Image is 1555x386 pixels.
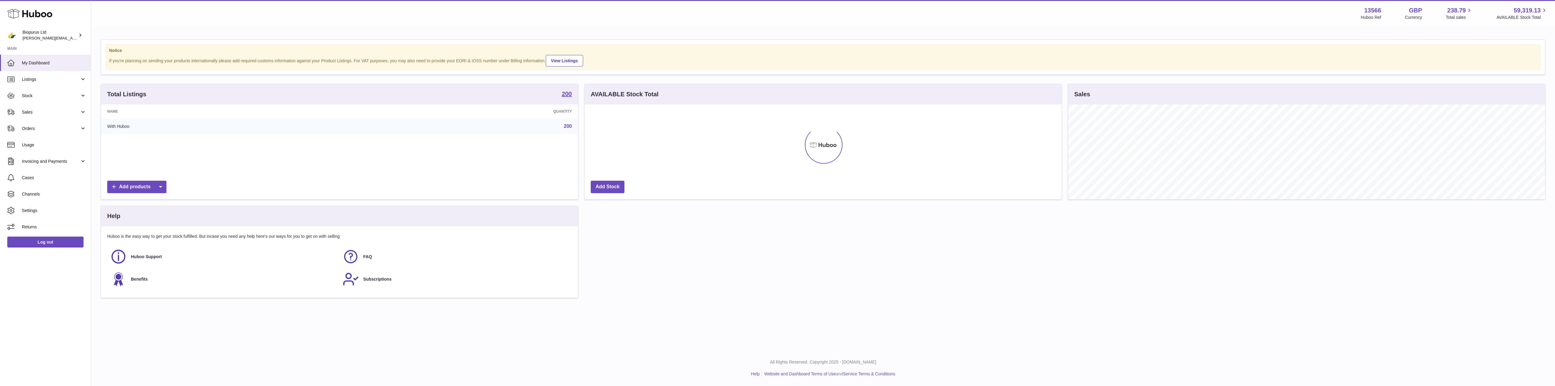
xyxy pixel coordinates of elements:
[562,91,572,97] strong: 200
[363,254,372,260] span: FAQ
[101,118,353,134] td: With Huboo
[591,181,624,193] a: Add Stock
[22,175,86,181] span: Cases
[1446,15,1473,20] span: Total sales
[546,55,583,67] a: View Listings
[107,212,120,220] h3: Help
[764,371,836,376] a: Website and Dashboard Terms of Use
[22,109,80,115] span: Sales
[751,371,760,376] a: Help
[1514,6,1541,15] span: 59,319.13
[22,208,86,213] span: Settings
[22,29,77,41] div: Biopurus Ltd
[7,31,16,40] img: peter@biopurus.co.uk
[22,126,80,132] span: Orders
[22,93,80,99] span: Stock
[343,248,569,265] a: FAQ
[22,142,86,148] span: Usage
[843,371,895,376] a: Service Terms & Conditions
[363,276,391,282] span: Subscriptions
[109,48,1537,53] strong: Notice
[1446,6,1473,20] a: 238.79 Total sales
[22,224,86,230] span: Returns
[762,371,895,377] li: and
[22,36,122,40] span: [PERSON_NAME][EMAIL_ADDRESS][DOMAIN_NAME]
[1496,15,1548,20] span: AVAILABLE Stock Total
[131,254,162,260] span: Huboo Support
[22,191,86,197] span: Channels
[96,359,1550,365] p: All Rights Reserved. Copyright 2025 - [DOMAIN_NAME]
[591,90,658,98] h3: AVAILABLE Stock Total
[7,237,84,248] a: Log out
[22,159,80,164] span: Invoicing and Payments
[1409,6,1422,15] strong: GBP
[107,90,146,98] h3: Total Listings
[1496,6,1548,20] a: 59,319.13 AVAILABLE Stock Total
[22,77,80,82] span: Listings
[353,104,578,118] th: Quantity
[101,104,353,118] th: Name
[1364,6,1381,15] strong: 13566
[1074,90,1090,98] h3: Sales
[131,276,148,282] span: Benefits
[564,124,572,129] a: 200
[110,248,337,265] a: Huboo Support
[1447,6,1466,15] span: 238.79
[562,91,572,98] a: 200
[1405,15,1422,20] div: Currency
[110,271,337,287] a: Benefits
[22,60,86,66] span: My Dashboard
[343,271,569,287] a: Subscriptions
[109,54,1537,67] div: If you're planning on sending your products internationally please add required customs informati...
[107,181,166,193] a: Add products
[1361,15,1381,20] div: Huboo Ref
[107,234,572,239] p: Huboo is the easy way to get your stock fulfilled. But incase you need any help here's our ways f...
